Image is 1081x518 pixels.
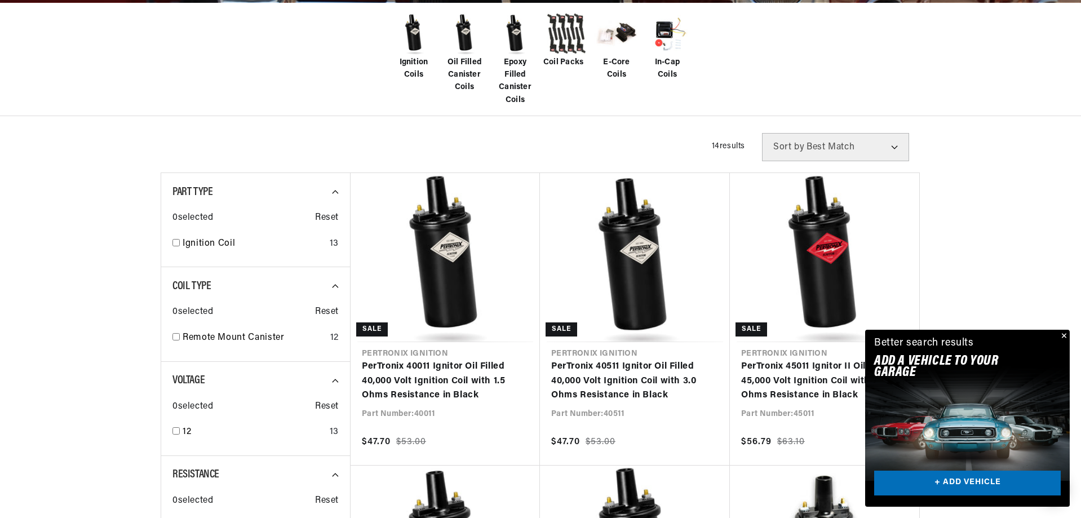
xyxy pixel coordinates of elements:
[773,143,804,152] span: Sort by
[741,360,908,403] a: PerTronix 45011 Ignitor II Oil Filled 45,000 Volt Ignition Coil with 0.6 Ohms Resistance in Black
[543,56,583,69] span: Coil Packs
[1056,330,1070,343] button: Close
[442,56,487,94] span: Oil Filled Canister Coils
[183,425,325,440] a: 12
[172,400,213,414] span: 0 selected
[183,237,325,251] a: Ignition Coil
[645,11,690,56] img: In-Cap Coils
[543,11,588,69] a: Coil Packs Coil Packs
[391,11,436,56] img: Ignition Coils
[543,11,588,56] img: Coil Packs
[330,237,339,251] div: 13
[762,133,909,161] select: Sort by
[874,471,1061,496] a: + ADD VEHICLE
[362,360,529,403] a: PerTronix 40011 Ignitor Oil Filled 40,000 Volt Ignition Coil with 1.5 Ohms Resistance in Black
[493,11,538,107] a: Epoxy Filled Canister Coils Epoxy Filled Canister Coils
[172,187,212,198] span: Part Type
[391,56,436,82] span: Ignition Coils
[874,356,1033,379] h2: Add A VEHICLE to your garage
[315,494,339,508] span: Reset
[645,56,690,82] span: In-Cap Coils
[551,360,719,403] a: PerTronix 40511 Ignitor Oil Filled 40,000 Volt Ignition Coil with 3.0 Ohms Resistance in Black
[712,142,745,150] span: 14 results
[874,335,974,352] div: Better search results
[172,469,219,480] span: Resistance
[315,211,339,225] span: Reset
[645,11,690,82] a: In-Cap Coils In-Cap Coils
[442,11,487,56] img: Oil Filled Canister Coils
[391,11,436,82] a: Ignition Coils Ignition Coils
[172,305,213,320] span: 0 selected
[172,281,211,292] span: Coil Type
[315,305,339,320] span: Reset
[594,11,639,56] img: E-Core Coils
[172,375,205,386] span: Voltage
[315,400,339,414] span: Reset
[594,56,639,82] span: E-Core Coils
[172,211,213,225] span: 0 selected
[172,494,213,508] span: 0 selected
[594,11,639,82] a: E-Core Coils E-Core Coils
[183,331,326,346] a: Remote Mount Canister
[330,425,339,440] div: 13
[330,331,339,346] div: 12
[493,56,538,107] span: Epoxy Filled Canister Coils
[493,11,538,56] img: Epoxy Filled Canister Coils
[442,11,487,94] a: Oil Filled Canister Coils Oil Filled Canister Coils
